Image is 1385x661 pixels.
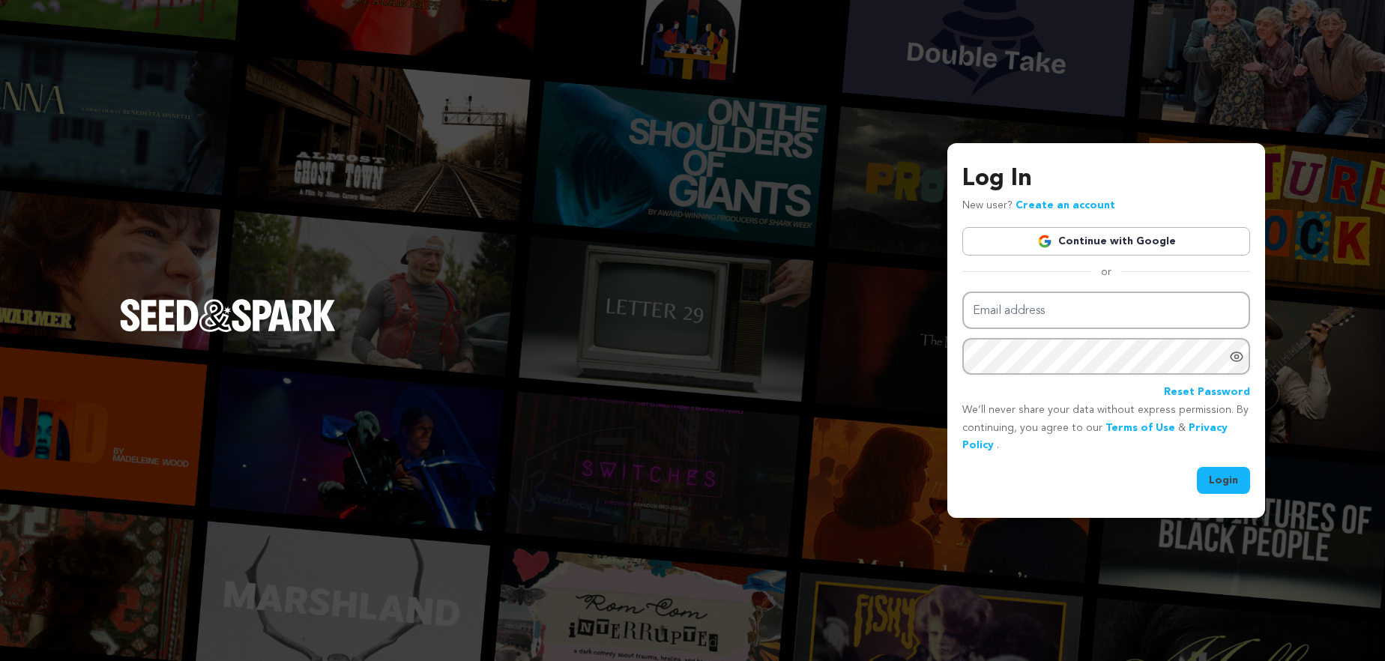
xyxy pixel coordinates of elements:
[962,292,1250,330] input: Email address
[120,299,336,332] img: Seed&Spark Logo
[1164,384,1250,402] a: Reset Password
[1197,467,1250,494] button: Login
[1037,234,1052,249] img: Google logo
[962,197,1115,215] p: New user?
[120,299,336,362] a: Seed&Spark Homepage
[1016,200,1115,211] a: Create an account
[1229,349,1244,364] a: Show password as plain text. Warning: this will display your password on the screen.
[962,161,1250,197] h3: Log In
[1092,265,1120,280] span: or
[1105,423,1175,433] a: Terms of Use
[962,402,1250,455] p: We’ll never share your data without express permission. By continuing, you agree to our & .
[962,227,1250,256] a: Continue with Google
